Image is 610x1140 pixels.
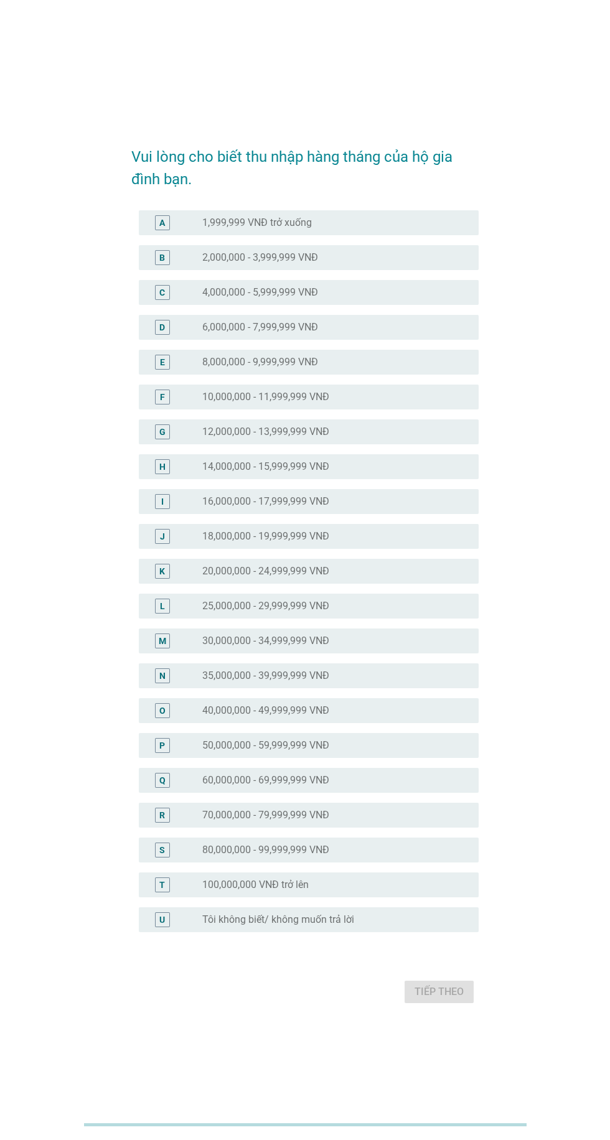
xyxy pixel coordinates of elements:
div: E [160,356,165,369]
div: J [160,530,165,543]
div: M [159,635,166,648]
label: 50,000,000 - 59,999,999 VNĐ [202,739,329,752]
label: 18,000,000 - 19,999,999 VNĐ [202,530,329,543]
label: 2,000,000 - 3,999,999 VNĐ [202,251,318,264]
label: 1,999,999 VNĐ trở xuống [202,217,312,229]
div: I [161,495,164,508]
label: 20,000,000 - 24,999,999 VNĐ [202,565,329,577]
label: 10,000,000 - 11,999,999 VNĐ [202,391,329,403]
div: F [160,391,165,404]
label: 70,000,000 - 79,999,999 VNĐ [202,809,329,821]
div: L [160,600,165,613]
label: 25,000,000 - 29,999,999 VNĐ [202,600,329,612]
label: 35,000,000 - 39,999,999 VNĐ [202,670,329,682]
label: 14,000,000 - 15,999,999 VNĐ [202,460,329,473]
div: O [159,704,166,717]
div: S [159,844,165,857]
div: K [159,565,165,578]
div: D [159,321,165,334]
div: B [159,251,165,264]
label: 100,000,000 VNĐ trở lên [202,879,309,891]
label: 8,000,000 - 9,999,999 VNĐ [202,356,318,368]
label: 60,000,000 - 69,999,999 VNĐ [202,774,329,787]
div: Q [159,774,166,787]
label: 40,000,000 - 49,999,999 VNĐ [202,704,329,717]
div: P [159,739,165,752]
div: T [159,879,165,892]
label: 12,000,000 - 13,999,999 VNĐ [202,426,329,438]
label: 4,000,000 - 5,999,999 VNĐ [202,286,318,299]
h2: Vui lòng cho biết thu nhập hàng tháng của hộ gia đình bạn. [131,133,478,190]
div: A [159,217,165,230]
div: H [159,460,166,474]
label: 16,000,000 - 17,999,999 VNĐ [202,495,329,508]
div: G [159,426,166,439]
label: 30,000,000 - 34,999,999 VNĐ [202,635,329,647]
div: C [159,286,165,299]
label: 80,000,000 - 99,999,999 VNĐ [202,844,329,856]
div: N [159,670,166,683]
div: U [159,913,165,927]
label: Tôi không biết/ không muốn trả lời [202,913,354,926]
label: 6,000,000 - 7,999,999 VNĐ [202,321,318,334]
div: R [159,809,165,822]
